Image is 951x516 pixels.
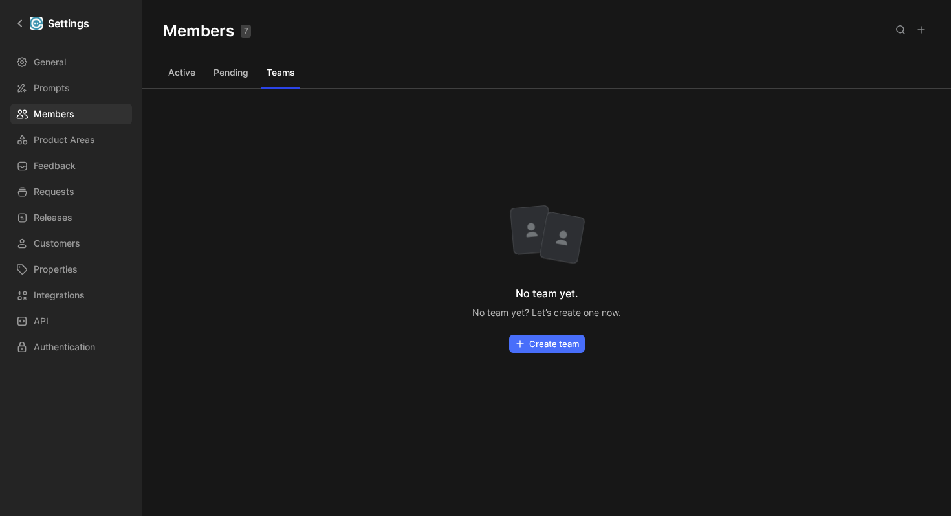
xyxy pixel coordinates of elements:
span: Integrations [34,287,85,303]
div: No team yet. [516,286,578,301]
a: Releases [10,207,132,228]
span: General [34,54,66,70]
h1: Members [163,21,251,41]
span: Customers [34,236,80,251]
a: Properties [10,259,132,280]
span: Members [34,106,74,122]
a: Integrations [10,285,132,306]
button: Active [163,62,201,83]
a: API [10,311,132,331]
span: Requests [34,184,74,199]
div: 7 [241,25,251,38]
a: Requests [10,181,132,202]
span: Releases [34,210,72,225]
h1: Settings [48,16,89,31]
span: Prompts [34,80,70,96]
a: General [10,52,132,73]
a: Prompts [10,78,132,98]
a: Customers [10,233,132,254]
a: Feedback [10,155,132,176]
div: No team yet? Let’s create one now. [472,306,621,319]
span: Feedback [34,158,76,174]
span: Properties [34,262,78,277]
button: Teams [261,62,300,83]
button: Pending [208,62,254,83]
span: Authentication [34,339,95,355]
a: Settings [10,10,94,36]
span: Product Areas [34,132,95,148]
a: Authentication [10,337,132,357]
span: API [34,313,49,329]
button: Create team [509,335,585,353]
a: Product Areas [10,129,132,150]
a: Members [10,104,132,124]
